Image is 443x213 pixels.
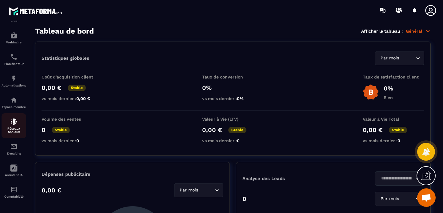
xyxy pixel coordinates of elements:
p: vs mois dernier : [202,96,264,101]
span: 0 [397,138,400,143]
p: Bien [384,95,393,100]
p: 0,00 € [42,84,62,91]
p: Dépenses publicitaire [42,171,223,177]
p: 0 [242,195,246,203]
input: Search for option [379,175,414,182]
img: automations [10,96,18,104]
img: logo [9,6,64,17]
p: Afficher le tableau : [361,29,403,34]
img: b-badge-o.b3b20ee6.svg [363,84,379,100]
a: automationsautomationsAutomatisations [2,70,26,92]
p: 0,00 € [202,126,222,134]
p: Réseaux Sociaux [2,127,26,134]
p: Stable [68,85,86,91]
a: automationsautomationsWebinaire [2,27,26,49]
p: vs mois dernier : [363,138,424,143]
input: Search for option [400,55,414,62]
img: automations [10,75,18,82]
p: Stable [52,127,70,133]
p: Valeur à Vie Total [363,117,424,122]
div: Search for option [375,192,424,206]
div: Search for option [375,171,424,186]
p: Planificateur [2,62,26,66]
p: Général [406,28,431,34]
p: Volume des ventes [42,117,103,122]
p: Stable [228,127,246,133]
span: 0% [237,96,244,101]
p: 0 [42,126,46,134]
input: Search for option [199,187,213,194]
p: Taux de satisfaction client [363,74,424,79]
img: automations [10,32,18,39]
a: Assistant IA [2,160,26,181]
p: CRM [2,19,26,22]
p: 0,00 € [42,187,62,194]
span: 0 [237,138,240,143]
p: Analyse des Leads [242,176,333,181]
p: 0,00 € [363,126,383,134]
img: email [10,143,18,150]
p: Coût d'acquisition client [42,74,103,79]
p: Stable [389,127,407,133]
a: automationsautomationsEspace membre [2,92,26,113]
div: Search for option [375,51,424,65]
p: 0% [384,85,393,92]
p: Automatisations [2,84,26,87]
a: schedulerschedulerPlanificateur [2,49,26,70]
div: Search for option [174,183,223,197]
p: vs mois dernier : [202,138,264,143]
p: vs mois dernier : [42,138,103,143]
a: accountantaccountantComptabilité [2,181,26,203]
p: vs mois dernier : [42,96,103,101]
a: social-networksocial-networkRéseaux Sociaux [2,113,26,138]
p: 0% [202,84,264,91]
p: Taux de conversion [202,74,264,79]
p: Assistant IA [2,173,26,177]
img: social-network [10,118,18,125]
span: 0 [76,138,79,143]
span: Par mois [379,55,400,62]
p: Comptabilité [2,195,26,198]
p: Webinaire [2,41,26,44]
p: Valeur à Vie (LTV) [202,117,264,122]
img: accountant [10,186,18,193]
span: Par mois [379,195,400,202]
span: 0,00 € [76,96,90,101]
p: E-mailing [2,152,26,155]
input: Search for option [400,195,414,202]
a: emailemailE-mailing [2,138,26,160]
p: Statistiques globales [42,55,89,61]
span: Par mois [178,187,199,194]
p: Espace membre [2,105,26,109]
h3: Tableau de bord [35,27,94,35]
img: scheduler [10,53,18,61]
div: Ouvrir le chat [417,188,436,207]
